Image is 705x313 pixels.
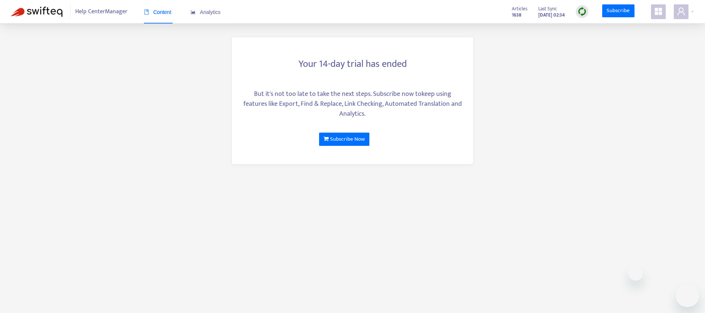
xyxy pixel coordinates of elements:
span: user [677,7,686,16]
img: Swifteq [11,7,62,17]
img: sync.dc5367851b00ba804db3.png [578,7,587,16]
span: book [144,10,149,15]
span: area-chart [191,10,196,15]
iframe: Button to launch messaging window [676,284,699,307]
span: Analytics [191,9,221,15]
span: Help Center Manager [75,5,127,19]
span: Content [144,9,171,15]
div: But it's not too late to take the next steps. Subscribe now to keep using features like Export, F... [243,89,462,119]
span: Last Sync [538,5,557,13]
h3: Your 14-day trial has ended [243,58,462,70]
span: Articles [512,5,527,13]
a: Subscribe Now [319,133,369,146]
a: Subscribe [602,4,634,18]
strong: [DATE] 02:34 [538,11,565,19]
iframe: Close message [628,266,643,281]
strong: 1638 [512,11,521,19]
span: appstore [654,7,663,16]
